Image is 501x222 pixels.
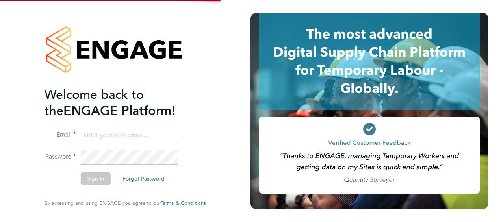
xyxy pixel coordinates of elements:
span: Welcome back to the [45,87,144,118]
button: Forgot Password [116,172,171,185]
span: By accessing and using ENGAGE you agree to our [45,200,206,206]
h2: ENGAGE Platform! [45,87,198,119]
label: Email [45,131,76,139]
button: Sign In [81,172,111,185]
label: Password [45,153,76,161]
a: Terms & Conditions [161,200,206,206]
input: Enter your work email... [81,128,178,142]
